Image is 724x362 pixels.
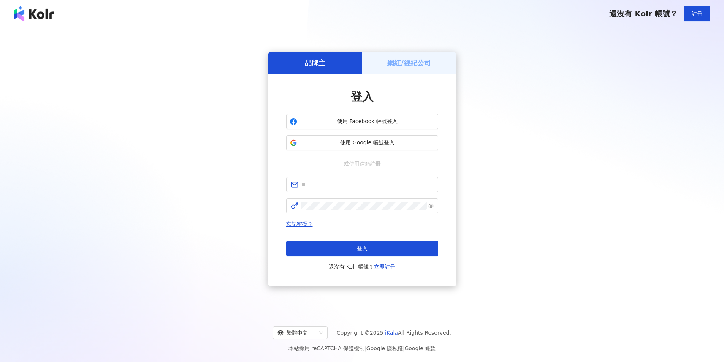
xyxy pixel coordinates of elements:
[366,345,403,351] a: Google 隱私權
[385,330,398,336] a: iKala
[14,6,54,21] img: logo
[428,203,434,209] span: eye-invisible
[404,345,436,351] a: Google 條款
[286,221,313,227] a: 忘記密碼？
[338,160,386,168] span: 或使用信箱註冊
[300,118,435,125] span: 使用 Facebook 帳號登入
[684,6,710,21] button: 註冊
[351,90,374,103] span: 登入
[357,245,368,251] span: 登入
[305,58,325,68] h5: 品牌主
[286,114,438,129] button: 使用 Facebook 帳號登入
[288,344,436,353] span: 本站採用 reCAPTCHA 保護機制
[364,345,366,351] span: |
[609,9,678,18] span: 還沒有 Kolr 帳號？
[329,262,396,271] span: 還沒有 Kolr 帳號？
[286,135,438,150] button: 使用 Google 帳號登入
[403,345,405,351] span: |
[286,241,438,256] button: 登入
[692,11,702,17] span: 註冊
[277,327,316,339] div: 繁體中文
[387,58,431,68] h5: 網紅/經紀公司
[337,328,451,337] span: Copyright © 2025 All Rights Reserved.
[300,139,435,147] span: 使用 Google 帳號登入
[374,264,395,270] a: 立即註冊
